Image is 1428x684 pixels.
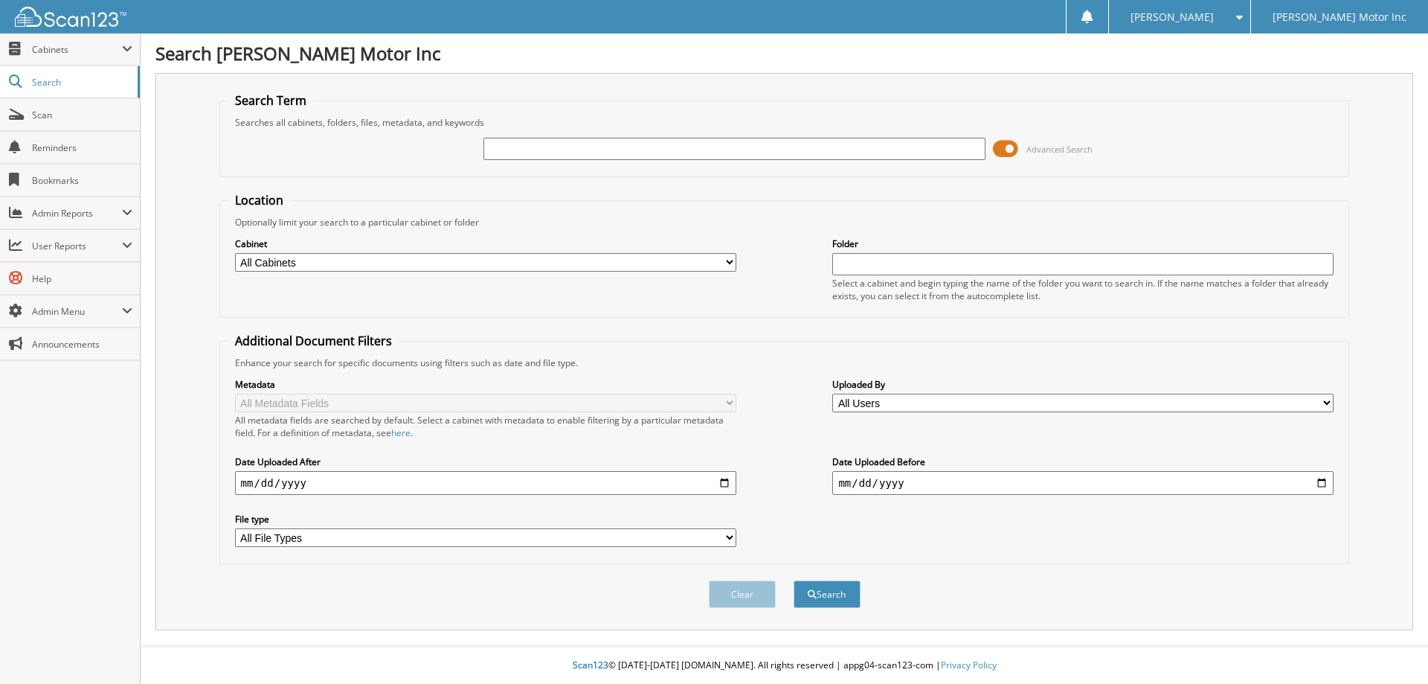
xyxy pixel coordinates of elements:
[832,237,1334,250] label: Folder
[32,43,122,56] span: Cabinets
[235,513,736,525] label: File type
[573,659,608,671] span: Scan123
[832,471,1334,495] input: end
[228,116,1342,129] div: Searches all cabinets, folders, files, metadata, and keywords
[228,333,399,349] legend: Additional Document Filters
[32,240,122,252] span: User Reports
[228,357,1342,369] div: Enhance your search for specific documents using filters such as date and file type.
[32,76,130,89] span: Search
[832,456,1334,468] label: Date Uploaded Before
[32,109,132,121] span: Scan
[832,277,1334,302] div: Select a cabinet and begin typing the name of the folder you want to search in. If the name match...
[1273,13,1406,22] span: [PERSON_NAME] Motor Inc
[228,216,1342,228] div: Optionally limit your search to a particular cabinet or folder
[32,207,122,220] span: Admin Reports
[32,174,132,187] span: Bookmarks
[941,659,997,671] a: Privacy Policy
[1130,13,1214,22] span: [PERSON_NAME]
[391,426,411,439] a: here
[15,7,126,27] img: scan123-logo-white.svg
[235,414,736,439] div: All metadata fields are searched by default. Select a cabinet with metadata to enable filtering b...
[32,305,122,318] span: Admin Menu
[32,338,132,351] span: Announcements
[235,237,736,250] label: Cabinet
[709,581,776,608] button: Clear
[155,41,1413,65] h1: Search [PERSON_NAME] Motor Inc
[141,648,1428,684] div: © [DATE]-[DATE] [DOMAIN_NAME]. All rights reserved | appg04-scan123-com |
[235,378,736,391] label: Metadata
[228,192,291,208] legend: Location
[1026,144,1093,155] span: Advanced Search
[794,581,861,608] button: Search
[228,92,314,109] legend: Search Term
[32,272,132,285] span: Help
[832,378,1334,391] label: Uploaded By
[32,141,132,154] span: Reminders
[235,471,736,495] input: start
[235,456,736,468] label: Date Uploaded After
